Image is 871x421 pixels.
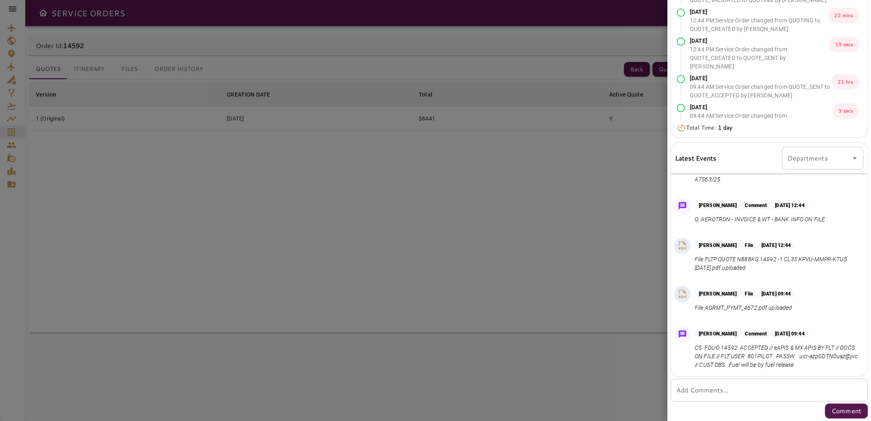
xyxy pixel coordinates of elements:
p: File [741,290,757,298]
p: [DATE] 09:44 [757,290,795,298]
p: 3 secs [832,103,859,119]
p: [PERSON_NAME] [695,202,741,209]
p: 12:44 PM : Service Order changed from QUOTE_CREATED to QUOTE_SENT by [PERSON_NAME] [690,45,829,71]
img: Timer Icon [677,124,686,132]
p: [PERSON_NAME] [695,290,741,298]
p: [DATE] 09:44 [771,330,808,337]
p: 12:44 PM : Service Order changed from QUOTING to QUOTE_CREATED by [PERSON_NAME] [690,16,828,33]
button: Open [849,152,860,164]
h6: Latest Events [675,153,717,163]
img: PDF File [676,240,689,252]
b: 1 day [718,123,733,132]
p: Comment [832,406,861,416]
p: [DATE] [690,103,832,112]
img: Message Icon [677,328,688,340]
p: 21 hrs [832,74,859,90]
p: 19 secs [829,37,859,52]
p: File [741,242,757,249]
p: [PERSON_NAME] [695,330,741,337]
p: File FLTP QUOTE N888KG 14592 -1 CL35 KPVU-MMPR-KTUS [DATE].pdf uploaded [695,255,860,272]
p: File AGRMT_PYMT_4672.pdf uploaded [695,304,795,312]
p: Q: AEROTRON - INVOICE & WT - BANK INFO ON FILE [695,215,825,224]
p: [DATE] 12:44 [771,202,808,209]
img: PDF File [676,288,689,300]
p: [PERSON_NAME] [695,242,741,249]
p: Comment [741,202,771,209]
p: 09:44 AM : Service Order changed from QUOTE_SENT to QUOTE_ACCEPTED by [PERSON_NAME] [690,83,832,100]
p: CS: FOLIO 14592 ACCEPTED // eAPIS & MX APIS BY FLT // DOCS: ON FILE // FLT USER: 801PILOT PASSW: ... [695,344,860,369]
p: Comment [741,330,771,337]
p: Total Time: [686,123,732,132]
p: [DATE] [690,37,829,45]
p: [DATE] [690,8,828,16]
p: [DATE] [690,74,832,83]
img: Message Icon [677,200,688,212]
p: [DATE] 12:44 [757,242,795,249]
p: 09:44 AM : Service Order changed from QUOTE_ACCEPTED to AWAITING_ASSIGNMENT by [PERSON_NAME] [690,112,832,137]
p: 22 mins [828,8,859,23]
button: Comment [825,403,868,418]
